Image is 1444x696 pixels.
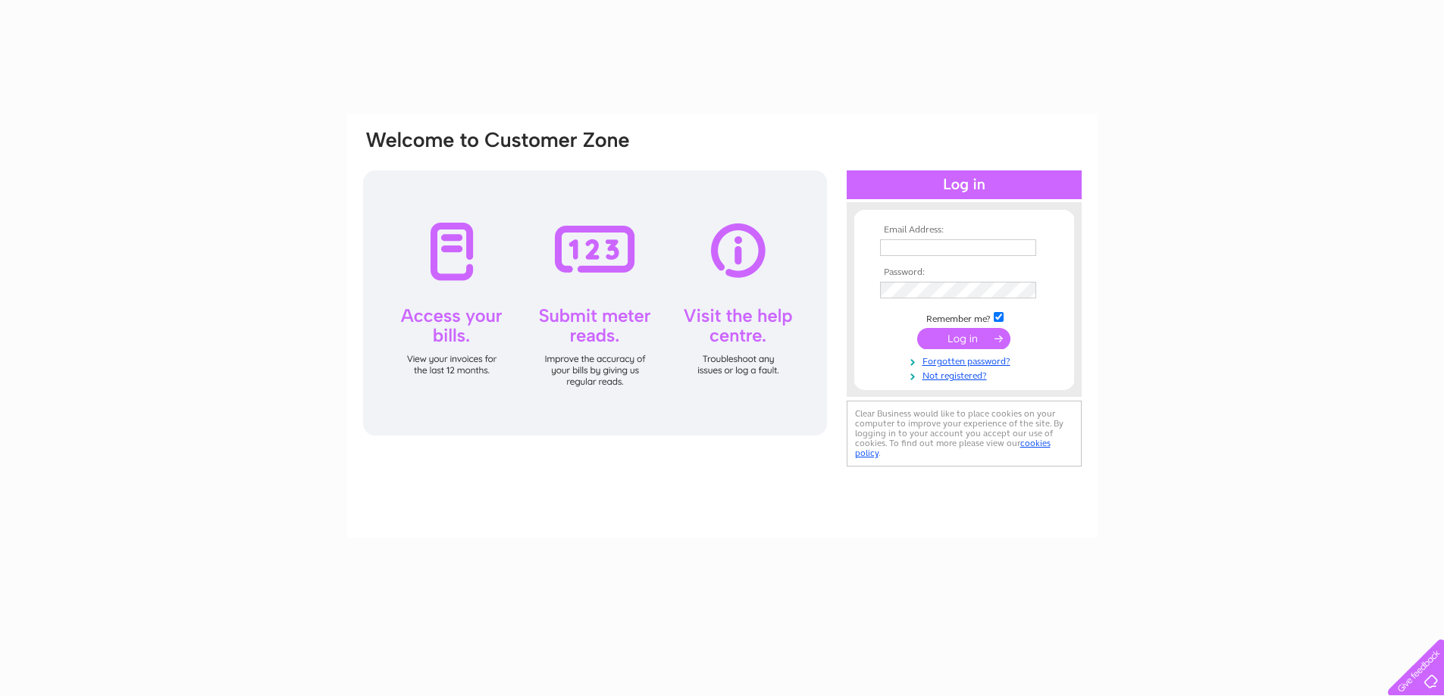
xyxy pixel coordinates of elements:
[847,401,1082,467] div: Clear Business would like to place cookies on your computer to improve your experience of the sit...
[880,367,1052,382] a: Not registered?
[880,353,1052,367] a: Forgotten password?
[876,267,1052,278] th: Password:
[855,438,1051,458] a: cookies policy
[917,328,1010,349] input: Submit
[876,310,1052,325] td: Remember me?
[876,225,1052,236] th: Email Address:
